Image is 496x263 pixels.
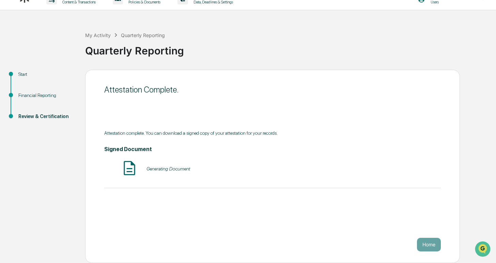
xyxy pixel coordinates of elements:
button: Start new chat [116,54,124,62]
div: My Activity [85,32,111,38]
div: Attestation complete. You can download a signed copy of your attestation for your records. [104,130,441,136]
button: Home [417,238,441,251]
img: Document Icon [121,160,138,177]
img: 1746055101610-c473b297-6a78-478c-a979-82029cc54cd1 [7,52,19,64]
div: Start new chat [23,52,112,59]
div: Quarterly Reporting [85,39,493,57]
span: Pylon [68,115,82,120]
div: Start [18,71,74,78]
a: Powered byPylon [48,115,82,120]
span: Data Lookup [14,99,43,105]
div: Generating Document [146,166,190,171]
div: Attestation Complete. [104,85,441,95]
div: We're available if you need us! [23,59,86,64]
div: Review & Certification [18,113,74,120]
div: 🗄️ [49,86,55,92]
div: Financial Reporting [18,92,74,99]
span: Preclearance [14,86,44,93]
span: Attestations [56,86,84,93]
a: 🖐️Preclearance [4,83,47,95]
iframe: Open customer support [474,241,493,259]
p: How can we help? [7,14,124,25]
div: Quarterly Reporting [121,32,165,38]
div: 🔎 [7,99,12,105]
a: 🔎Data Lookup [4,96,46,108]
h4: Signed Document [104,146,441,152]
a: 🗄️Attestations [47,83,87,95]
div: 🖐️ [7,86,12,92]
